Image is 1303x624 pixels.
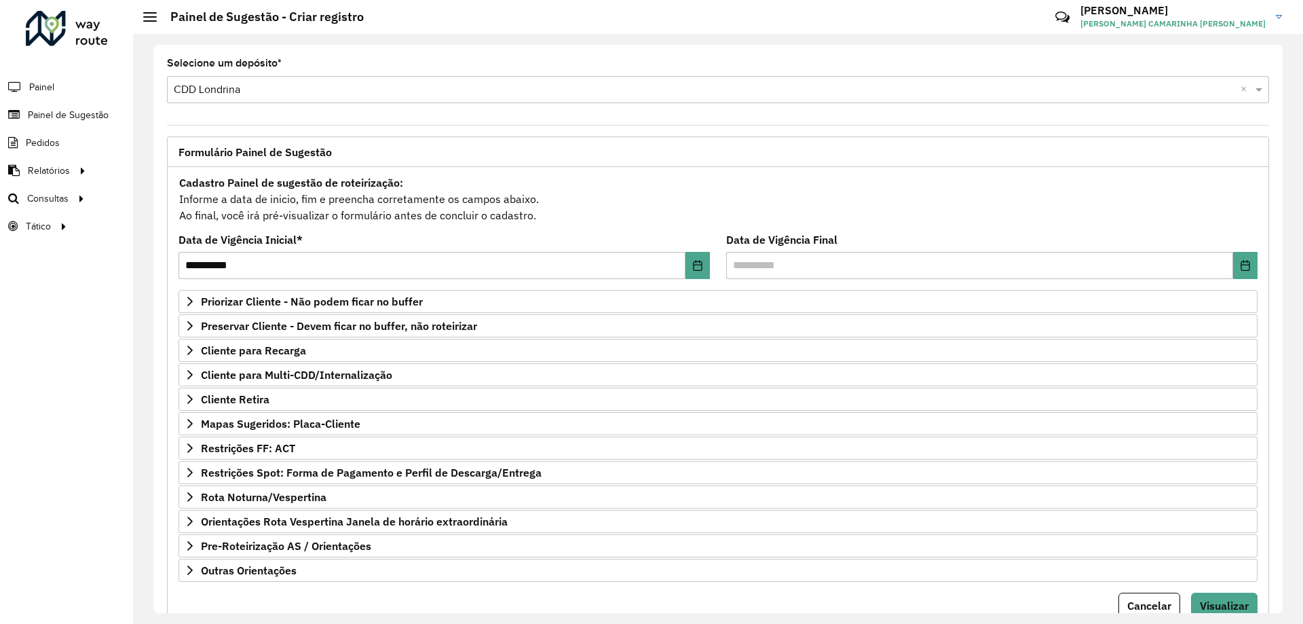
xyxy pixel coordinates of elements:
a: Restrições Spot: Forma de Pagamento e Perfil de Descarga/Entrega [178,461,1258,484]
span: Formulário Painel de Sugestão [178,147,332,158]
label: Data de Vigência Inicial [178,232,303,248]
a: Priorizar Cliente - Não podem ficar no buffer [178,290,1258,313]
span: Cliente para Recarga [201,345,306,356]
a: Restrições FF: ACT [178,437,1258,460]
span: Painel [29,80,54,94]
span: Pedidos [26,136,60,150]
a: Pre-Roteirização AS / Orientações [178,534,1258,557]
span: Orientações Rota Vespertina Janela de horário extraordinária [201,516,508,527]
span: Rota Noturna/Vespertina [201,492,326,502]
a: Mapas Sugeridos: Placa-Cliente [178,412,1258,435]
span: Cancelar [1127,599,1171,612]
span: Painel de Sugestão [28,108,109,122]
span: Consultas [27,191,69,206]
a: Preservar Cliente - Devem ficar no buffer, não roteirizar [178,314,1258,337]
button: Choose Date [1233,252,1258,279]
span: Restrições FF: ACT [201,443,295,454]
label: Data de Vigência Final [726,232,837,248]
div: Informe a data de inicio, fim e preencha corretamente os campos abaixo. Ao final, você irá pré-vi... [178,174,1258,224]
span: Tático [26,219,51,234]
label: Selecione um depósito [167,55,282,71]
a: Rota Noturna/Vespertina [178,485,1258,509]
strong: Cadastro Painel de sugestão de roteirização: [179,176,403,189]
span: [PERSON_NAME] CAMARINHA [PERSON_NAME] [1080,18,1266,30]
h2: Painel de Sugestão - Criar registro [157,10,364,24]
span: Pre-Roteirização AS / Orientações [201,540,371,551]
span: Cliente para Multi-CDD/Internalização [201,369,392,380]
span: Visualizar [1200,599,1249,612]
h3: [PERSON_NAME] [1080,4,1266,17]
a: Outras Orientações [178,559,1258,582]
span: Mapas Sugeridos: Placa-Cliente [201,418,360,429]
a: Orientações Rota Vespertina Janela de horário extraordinária [178,510,1258,533]
button: Visualizar [1191,593,1258,619]
span: Relatórios [28,164,70,178]
span: Cliente Retira [201,394,269,405]
a: Cliente Retira [178,388,1258,411]
span: Priorizar Cliente - Não podem ficar no buffer [201,296,423,307]
span: Preservar Cliente - Devem ficar no buffer, não roteirizar [201,320,477,331]
span: Restrições Spot: Forma de Pagamento e Perfil de Descarga/Entrega [201,467,542,478]
span: Outras Orientações [201,565,297,576]
button: Choose Date [685,252,710,279]
a: Cliente para Multi-CDD/Internalização [178,363,1258,386]
a: Contato Rápido [1048,3,1077,32]
span: Clear all [1241,81,1252,98]
button: Cancelar [1118,593,1180,619]
a: Cliente para Recarga [178,339,1258,362]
